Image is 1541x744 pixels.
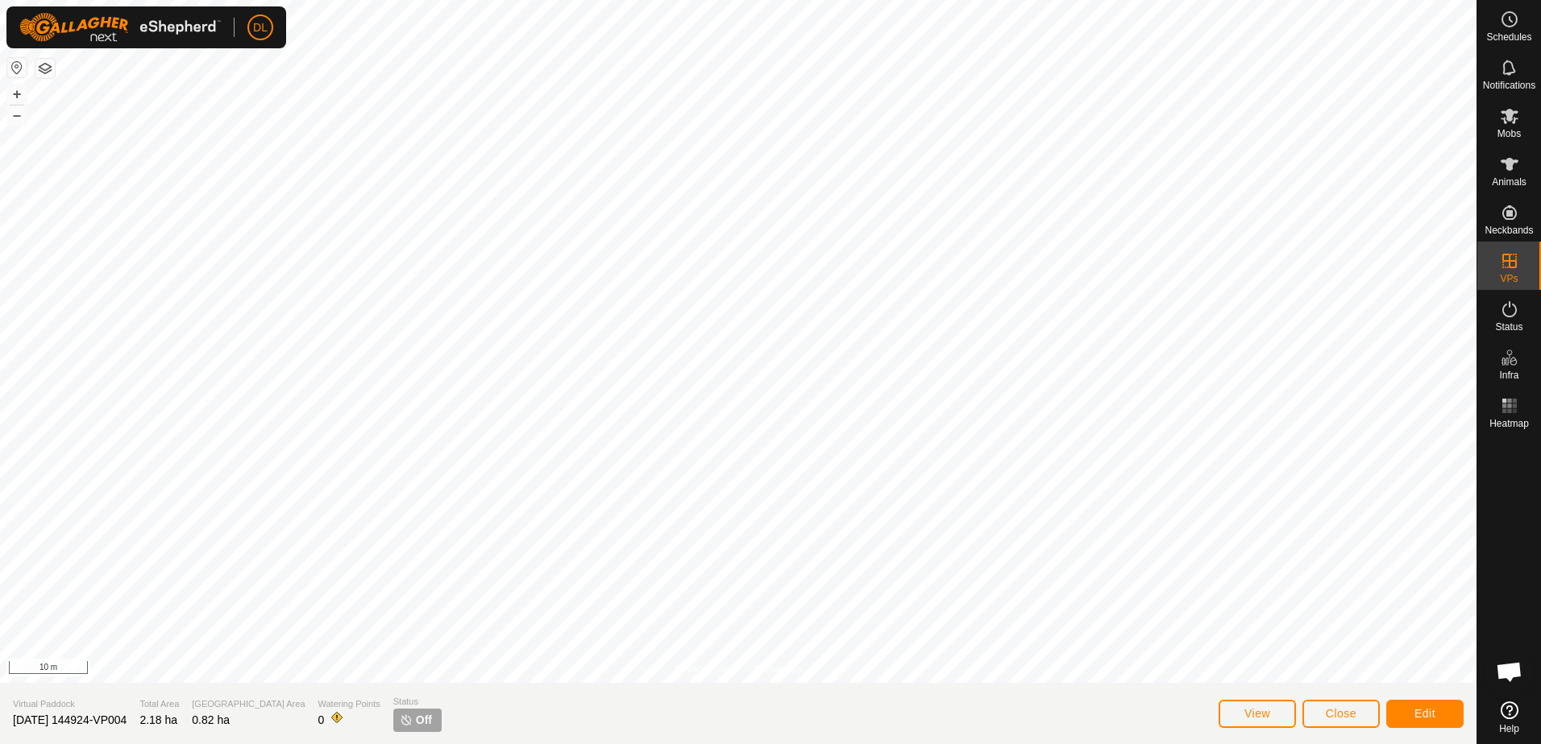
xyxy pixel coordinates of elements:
span: [DATE] 144924-VP004 [13,713,127,726]
span: Mobs [1497,129,1521,138]
a: Contact Us [754,662,802,676]
span: 0 [318,713,325,726]
a: Help [1477,695,1541,740]
span: DL [253,19,268,36]
span: Virtual Paddock [13,697,127,711]
span: Heatmap [1489,419,1529,428]
span: Infra [1499,370,1518,380]
span: VPs [1500,274,1518,283]
img: turn-off [400,713,413,726]
span: Total Area [139,697,179,711]
span: Schedules [1486,32,1531,42]
img: Gallagher Logo [19,13,221,42]
a: Privacy Policy [675,662,735,676]
span: Help [1499,724,1519,734]
span: 0.82 ha [192,713,230,726]
button: + [7,85,27,104]
span: Watering Points [318,697,380,711]
span: Status [393,695,442,709]
span: View [1244,707,1270,720]
button: View [1219,700,1296,728]
span: Status [1495,322,1522,332]
button: Map Layers [35,59,55,78]
button: Close [1302,700,1380,728]
span: Notifications [1483,81,1535,90]
button: Edit [1386,700,1464,728]
span: Edit [1414,707,1435,720]
span: Animals [1492,177,1526,187]
span: Neckbands [1485,225,1533,235]
span: 2.18 ha [139,713,177,726]
button: – [7,105,27,125]
span: [GEOGRAPHIC_DATA] Area [192,697,305,711]
span: Close [1326,707,1356,720]
button: Reset Map [7,58,27,77]
div: Open chat [1485,647,1534,696]
span: Off [416,712,432,729]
